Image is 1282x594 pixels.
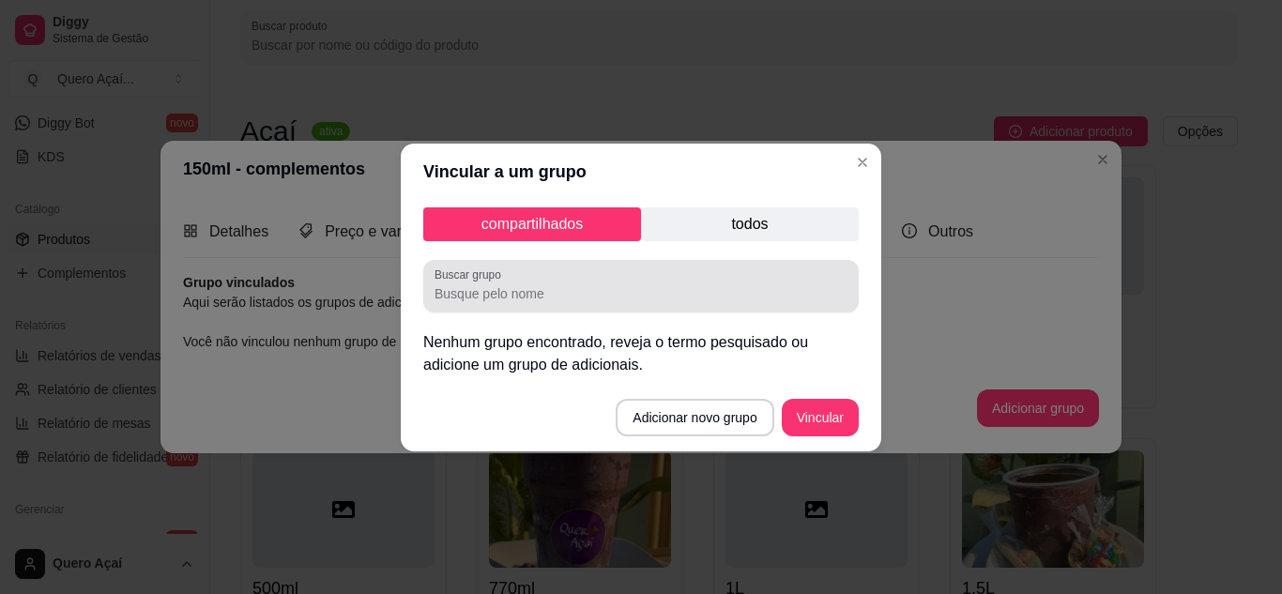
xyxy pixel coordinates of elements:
[847,147,878,177] button: Close
[423,331,859,376] p: Nenhum grupo encontrado, reveja o termo pesquisado ou adicione um grupo de adicionais.
[641,207,859,241] p: todos
[616,399,773,436] button: Adicionar novo grupo
[401,144,881,200] header: Vincular a um grupo
[435,267,508,282] label: Buscar grupo
[423,207,641,241] p: compartilhados
[782,399,859,436] button: Vincular
[435,284,847,303] input: Buscar grupo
